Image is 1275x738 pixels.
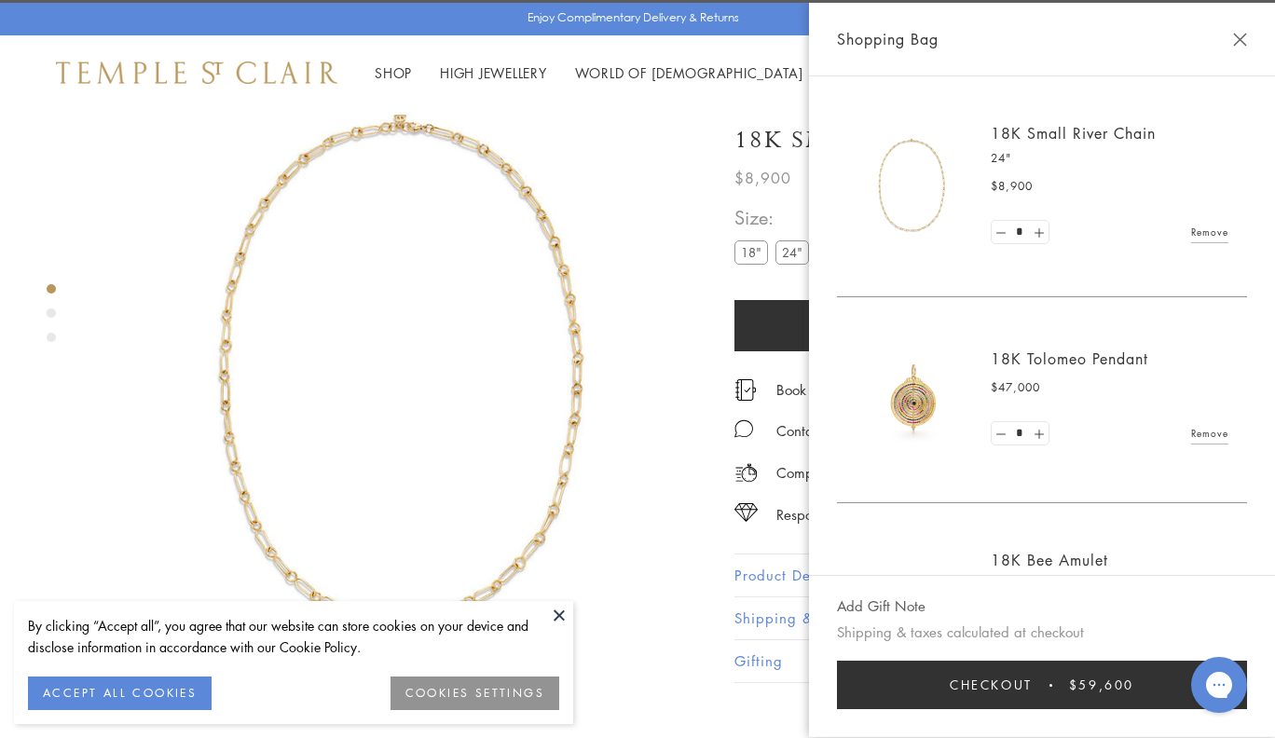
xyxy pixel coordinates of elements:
span: $8,900 [991,177,1033,196]
div: Responsible Sourcing [776,503,906,526]
img: P51855-E11BEE [856,557,967,669]
span: $8,900 [734,166,791,190]
a: 18K Bee Amulet [991,550,1108,570]
a: 18K Small River Chain [991,123,1156,143]
button: Add Gift Note [837,594,925,618]
img: MessageIcon-01_2.svg [734,419,753,438]
button: Checkout $59,600 [837,661,1247,709]
span: $47,000 [991,378,1040,397]
p: Complimentary Delivery and Returns [776,461,1002,485]
button: Shipping & Returns [734,598,1219,640]
button: ACCEPT ALL COOKIES [28,676,212,710]
img: N88891-SMRIV24 [856,130,967,242]
div: Contact an Ambassador [776,419,926,443]
a: High JewelleryHigh Jewellery [440,63,547,82]
a: World of [DEMOGRAPHIC_DATA]World of [DEMOGRAPHIC_DATA] [575,63,803,82]
h1: 18K Small River Chain [734,124,1064,157]
img: N88891-SMRIV24 [93,70,706,683]
button: Product Details [734,555,1219,597]
a: Set quantity to 2 [1029,221,1048,244]
img: Temple St. Clair [56,61,337,84]
img: icon_appointment.svg [734,379,757,401]
a: 18K Tolomeo Pendant [991,348,1148,369]
button: COOKIES SETTINGS [391,676,559,710]
img: icon_delivery.svg [734,461,758,485]
p: Enjoy Complimentary Delivery & Returns [528,8,739,27]
a: Book an Appointment [776,380,910,401]
label: 24" [775,241,809,265]
div: By clicking “Accept all”, you agree that our website can store cookies on your device and disclos... [28,615,559,658]
span: $59,600 [1069,675,1134,695]
span: Checkout [950,675,1033,695]
span: Size: [734,203,857,234]
iframe: Gorgias live chat messenger [1182,650,1256,719]
button: Add to bag [734,300,1156,351]
button: Close Shopping Bag [1233,33,1247,47]
div: Product gallery navigation [47,280,56,357]
label: 18" [734,241,768,265]
a: Set quantity to 0 [992,221,1010,244]
p: 24" [991,149,1228,168]
img: icon_sourcing.svg [734,503,758,522]
a: Set quantity to 2 [1029,422,1048,445]
button: Gifting [734,640,1219,682]
a: Remove [1191,423,1228,444]
a: Remove [1191,222,1228,242]
a: Set quantity to 0 [992,422,1010,445]
span: Shopping Bag [837,27,939,51]
p: Shipping & taxes calculated at checkout [837,621,1247,644]
nav: Main navigation [375,61,803,85]
a: ShopShop [375,63,412,82]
